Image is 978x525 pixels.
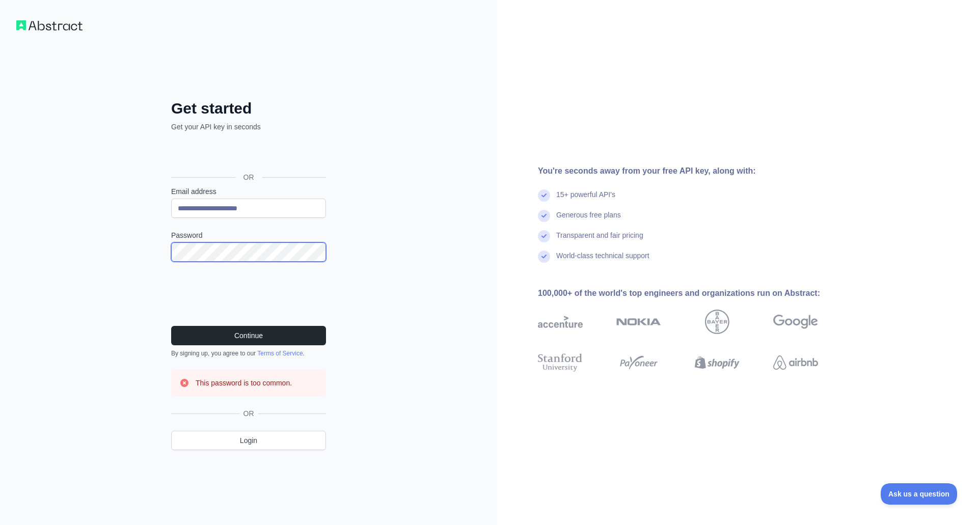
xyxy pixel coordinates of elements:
[556,230,643,251] div: Transparent and fair pricing
[538,210,550,222] img: check mark
[538,165,851,177] div: You're seconds away from your free API key, along with:
[538,287,851,299] div: 100,000+ of the world's top engineers and organizations run on Abstract:
[171,230,326,240] label: Password
[171,326,326,345] button: Continue
[773,351,818,374] img: airbnb
[166,143,329,165] iframe: Sign in with Google Button
[705,310,729,334] img: bayer
[616,310,661,334] img: nokia
[538,189,550,202] img: check mark
[556,210,621,230] div: Generous free plans
[235,172,262,182] span: OR
[616,351,661,374] img: payoneer
[556,189,615,210] div: 15+ powerful API's
[773,310,818,334] img: google
[171,349,326,357] div: By signing up, you agree to our .
[556,251,649,271] div: World-class technical support
[538,351,583,374] img: stanford university
[171,274,326,314] iframe: reCAPTCHA
[171,186,326,197] label: Email address
[171,99,326,118] h2: Get started
[538,310,583,334] img: accenture
[257,350,303,357] a: Terms of Service
[695,351,740,374] img: shopify
[538,251,550,263] img: check mark
[171,431,326,450] a: Login
[16,20,83,31] img: Workflow
[239,408,258,419] span: OR
[881,483,958,505] iframe: Toggle Customer Support
[171,122,326,132] p: Get your API key in seconds
[196,378,292,388] h3: This password is too common.
[538,230,550,242] img: check mark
